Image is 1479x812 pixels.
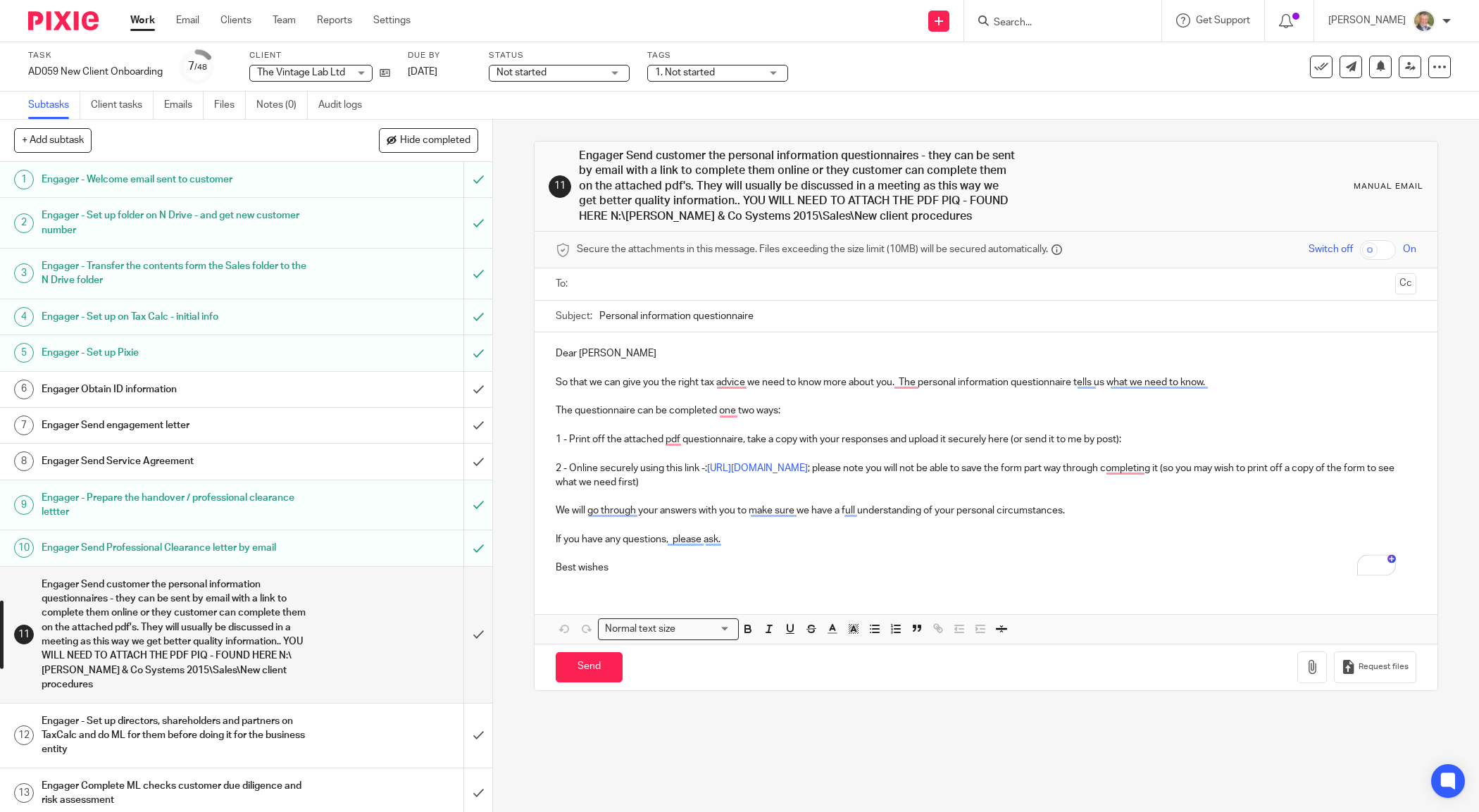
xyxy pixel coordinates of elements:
[42,451,313,472] h1: Engager Send Service Agreement
[556,404,1416,418] p: The questionnaire can be completed one two ways:
[556,309,592,323] label: Subject:
[535,332,1437,585] div: To enrich screen reader interactions, please activate Accessibility in Grammarly extension settings
[42,574,313,696] h1: Engager Send customer the personal information questionnaires - they can be sent by email with a ...
[1413,10,1435,32] img: High%20Res%20Andrew%20Price%20Accountants_Poppy%20Jakes%20photography-1109.jpg
[42,415,313,436] h1: Engager Send engagement letter
[647,50,788,61] label: Tags
[42,379,313,400] h1: Engager Obtain ID information
[130,13,155,27] a: Work
[14,451,34,471] div: 8
[680,622,730,637] input: Search for option
[408,67,437,77] span: [DATE]
[556,532,1416,546] p: If you have any questions, please ask.
[556,461,1416,490] p: 2 - Online securely using this link -: ; please note you will not be able to save the form part w...
[220,13,251,27] a: Clients
[400,135,470,146] span: Hide completed
[408,50,471,61] label: Due by
[42,487,313,523] h1: Engager - Prepare the handover / professional clearance lettter
[1196,15,1250,25] span: Get Support
[556,346,1416,361] p: Dear [PERSON_NAME]
[28,65,163,79] div: AD059 New Client Onboarding
[707,463,808,473] a: [URL][DOMAIN_NAME]
[14,538,34,558] div: 10
[176,13,199,27] a: Email
[28,50,163,61] label: Task
[14,128,92,152] button: + Add subtask
[214,92,246,119] a: Files
[14,380,34,399] div: 6
[188,58,207,75] div: 7
[14,170,34,189] div: 1
[317,13,352,27] a: Reports
[14,783,34,803] div: 13
[14,307,34,327] div: 4
[42,342,313,363] h1: Engager - Set up Pixie
[1334,651,1416,683] button: Request files
[256,92,308,119] a: Notes (0)
[42,256,313,292] h1: Engager - Transfer the contents form the Sales folder to the N Drive folder
[42,306,313,327] h1: Engager - Set up on Tax Calc - initial info
[556,561,1416,575] p: Best wishes
[379,128,478,152] button: Hide completed
[1403,242,1416,256] span: On
[549,175,571,198] div: 11
[249,50,390,61] label: Client
[14,625,34,644] div: 11
[373,13,411,27] a: Settings
[556,652,623,682] input: Send
[601,622,678,637] span: Normal text size
[42,169,313,190] h1: Engager - Welcome email sent to customer
[42,205,313,241] h1: Engager - Set up folder on N Drive - and get new customer number
[577,242,1048,256] span: Secure the attachments in this message. Files exceeding the size limit (10MB) will be secured aut...
[1354,181,1423,192] div: Manual email
[556,504,1416,518] p: We will go through your answers with you to make sure we have a full understanding of your person...
[556,277,571,291] label: To:
[556,432,1416,446] p: 1 - Print off the attached pdf questionnaire, take a copy with your responses and upload it secur...
[14,495,34,515] div: 9
[1309,242,1353,256] span: Switch off
[992,17,1119,30] input: Search
[28,11,99,30] img: Pixie
[42,537,313,558] h1: Engager Send Professional Clearance letter by email
[598,618,739,640] div: Search for option
[257,68,345,77] span: The Vintage Lab Ltd
[14,725,34,745] div: 12
[91,92,154,119] a: Client tasks
[1328,13,1406,27] p: [PERSON_NAME]
[1359,661,1409,673] span: Request files
[1395,273,1416,294] button: Cc
[273,13,296,27] a: Team
[164,92,204,119] a: Emails
[14,416,34,435] div: 7
[14,263,34,283] div: 3
[556,375,1416,389] p: So that we can give you the right tax advice we need to know more about you. The personal informa...
[489,50,630,61] label: Status
[42,711,313,761] h1: Engager - Set up directors, shareholders and partners on TaxCalc and do ML for them before doing ...
[14,213,34,233] div: 2
[579,149,1016,224] h1: Engager Send customer the personal information questionnaires - they can be sent by email with a ...
[28,92,80,119] a: Subtasks
[655,68,715,77] span: 1. Not started
[42,775,313,811] h1: Engager Complete ML checks customer due diligence and risk assessment
[318,92,373,119] a: Audit logs
[194,63,207,71] small: /48
[497,68,547,77] span: Not started
[14,343,34,363] div: 5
